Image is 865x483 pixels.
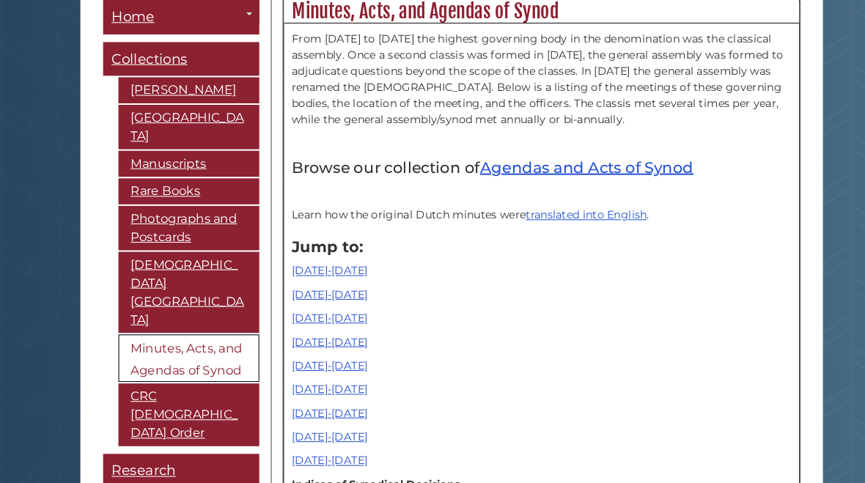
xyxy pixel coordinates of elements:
[107,48,180,64] span: Collections
[114,367,249,427] a: CRC [DEMOGRAPHIC_DATA] Order
[99,40,249,73] a: Collections
[279,298,352,311] a: [DATE]-[DATE]
[504,199,619,213] a: translated into English
[279,389,352,402] a: [DATE]-[DATE]
[279,344,352,357] a: [DATE]-[DATE]
[279,412,352,425] a: [DATE]-[DATE]
[107,443,169,459] span: Research
[114,320,249,366] a: Minutes, Acts, and Agendas of Synod
[279,321,352,334] a: [DATE]-[DATE]
[107,8,148,24] span: Home
[279,276,352,289] a: [DATE]-[DATE]
[114,144,249,169] a: Manuscripts
[279,457,441,471] strong: Indices of Synodical Decisions
[114,241,249,319] a: [DEMOGRAPHIC_DATA][GEOGRAPHIC_DATA]
[279,253,352,266] a: [DATE]-[DATE]
[279,199,758,214] p: Learn how the original Dutch minutes were .
[114,100,249,143] a: [GEOGRAPHIC_DATA]
[279,228,347,246] strong: Jump to:
[460,152,664,169] a: Agendas and Acts of Synod
[279,152,758,169] h4: Browse our collection of
[99,435,249,468] a: Research
[114,74,249,99] a: [PERSON_NAME]
[114,197,249,240] a: Photographs and Postcards
[279,366,352,380] a: [DATE]-[DATE]
[834,221,861,234] a: Back to Top
[114,171,249,196] a: Rare Books
[279,30,758,122] p: From [DATE] to [DATE] the highest governing body in the denomination was the classical assembly. ...
[279,435,352,448] a: [DATE]-[DATE]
